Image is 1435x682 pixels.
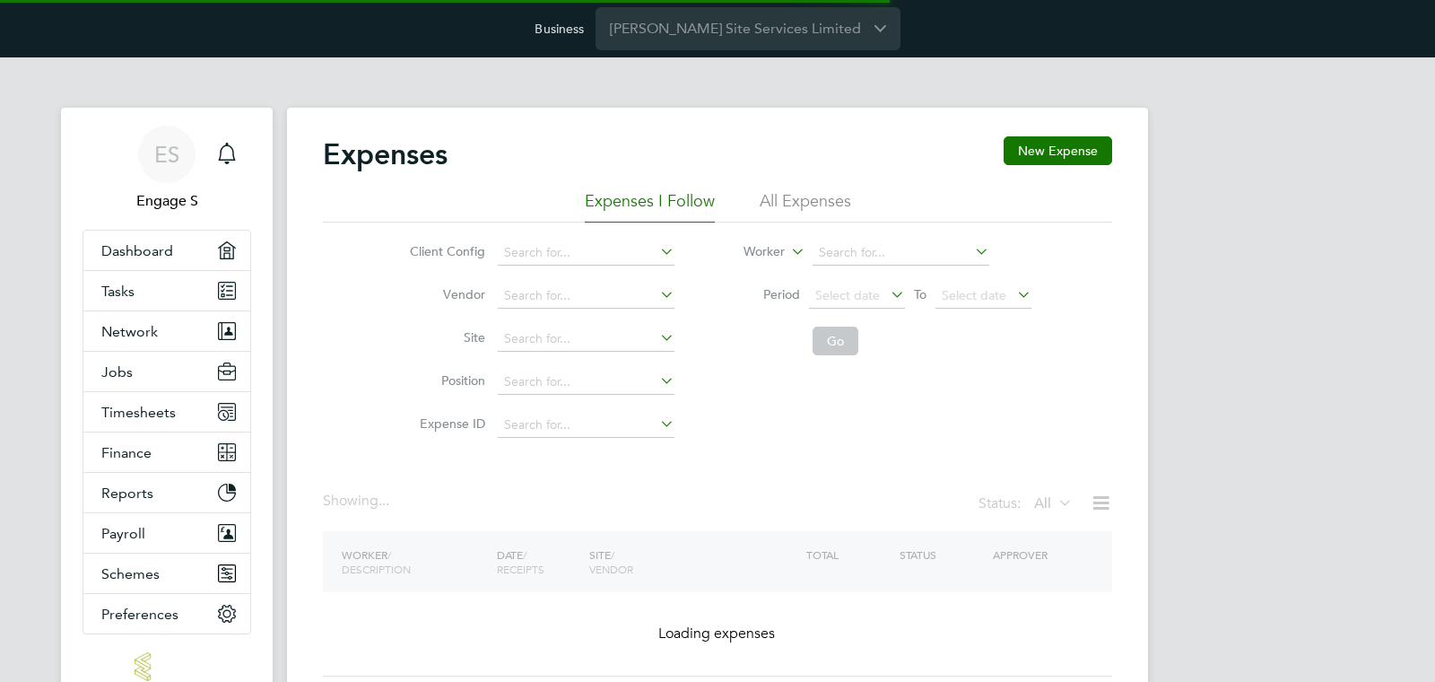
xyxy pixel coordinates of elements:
[101,444,152,461] span: Finance
[404,329,485,345] label: Site
[704,243,785,261] label: Worker
[404,372,485,389] label: Position
[585,190,715,223] li: Expenses I Follow
[719,286,800,302] label: Period
[323,136,448,172] h2: Expenses
[813,240,989,266] input: Search for...
[101,565,160,582] span: Schemes
[83,392,250,432] button: Timesheets
[404,415,485,432] label: Expense ID
[83,652,251,681] a: Go to home page
[813,327,858,355] button: Go
[101,404,176,421] span: Timesheets
[378,492,389,510] span: ...
[83,311,250,351] button: Network
[815,287,880,303] span: Select date
[83,594,250,634] button: Preferences
[101,525,145,542] span: Payroll
[498,284,674,309] input: Search for...
[498,240,674,266] input: Search for...
[535,21,584,37] label: Business
[83,554,250,593] button: Schemes
[101,485,153,502] span: Reports
[101,242,173,259] span: Dashboard
[83,271,250,310] a: Tasks
[101,363,133,380] span: Jobs
[498,327,674,352] input: Search for...
[404,286,485,302] label: Vendor
[83,352,250,391] button: Jobs
[404,243,485,259] label: Client Config
[323,492,393,511] div: Showing
[83,513,250,553] button: Payroll
[978,492,1076,517] div: Status:
[101,606,178,623] span: Preferences
[83,433,250,472] button: Finance
[909,283,932,306] span: To
[83,473,250,512] button: Reports
[83,190,251,212] span: Engage S
[135,652,199,681] img: engage-logo-retina.png
[1034,494,1073,512] label: All
[1004,136,1112,165] button: New Expense
[942,287,1006,303] span: Select date
[760,190,851,223] li: All Expenses
[83,126,251,212] a: ESEngage S
[154,143,179,166] span: ES
[101,323,158,340] span: Network
[83,231,250,270] a: Dashboard
[498,370,674,395] input: Search for...
[101,283,135,300] span: Tasks
[498,413,674,438] input: Search for...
